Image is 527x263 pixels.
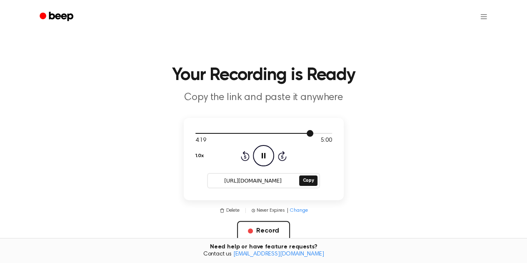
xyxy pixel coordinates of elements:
span: Contact us [5,251,522,258]
button: 1.0x [195,149,204,163]
button: Record [237,221,290,241]
span: | [286,207,288,214]
a: [EMAIL_ADDRESS][DOMAIN_NAME] [233,251,324,257]
a: Beep [34,9,81,25]
button: Delete [220,207,240,214]
button: Never Expires|Change [252,207,308,214]
span: 4:19 [195,136,206,145]
span: 5:00 [321,136,332,145]
span: Change [290,207,307,214]
button: Open menu [474,7,494,27]
p: Copy the link and paste it anywhere [104,91,424,105]
h1: Your Recording is Ready [50,67,477,84]
button: Copy [299,175,317,186]
span: | [245,207,247,214]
